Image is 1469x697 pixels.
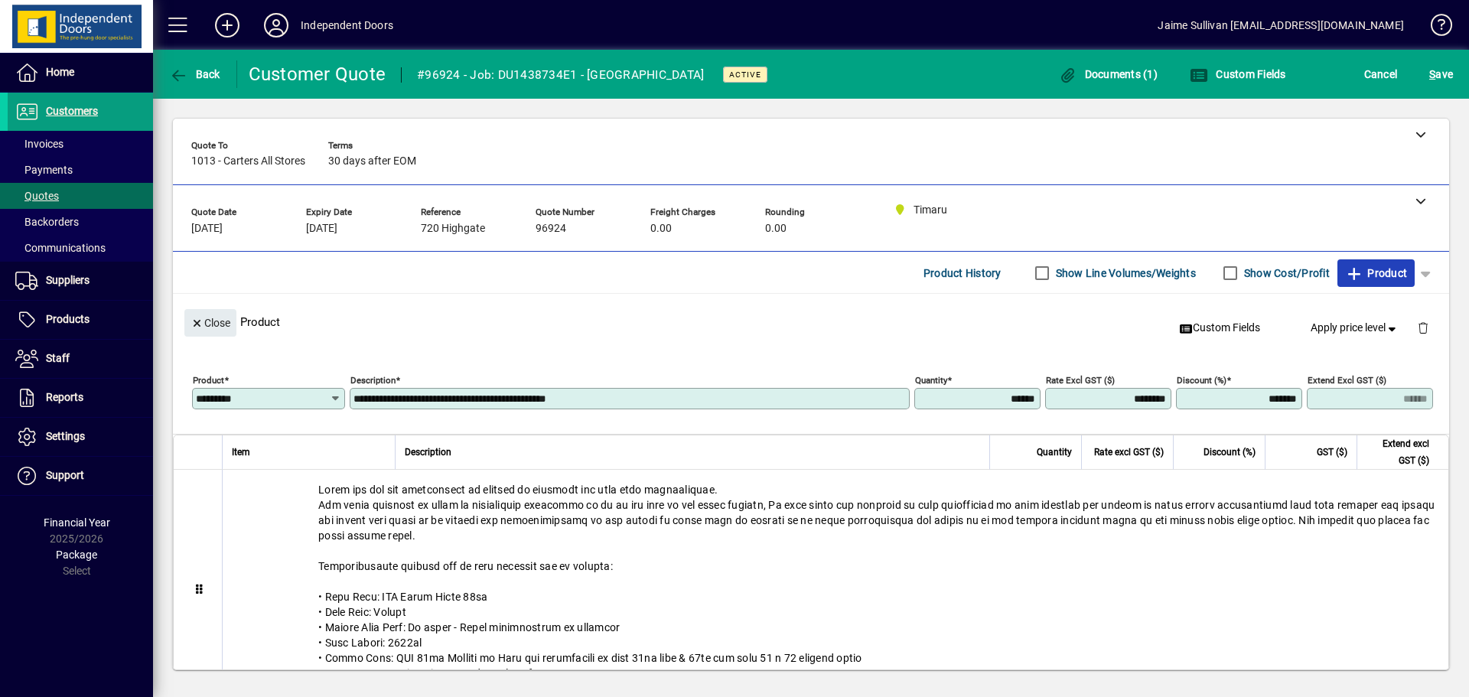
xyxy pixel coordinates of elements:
[1425,60,1457,88] button: Save
[191,223,223,235] span: [DATE]
[350,375,396,386] mat-label: Description
[15,242,106,254] span: Communications
[153,60,237,88] app-page-header-button: Back
[1366,435,1429,469] span: Extend excl GST ($)
[8,157,153,183] a: Payments
[650,223,672,235] span: 0.00
[417,63,704,87] div: #96924 - Job: DU1438734E1 - [GEOGRAPHIC_DATA]
[1190,68,1286,80] span: Custom Fields
[1173,314,1266,342] button: Custom Fields
[191,155,305,168] span: 1013 - Carters All Stores
[765,223,787,235] span: 0.00
[1046,375,1115,386] mat-label: Rate excl GST ($)
[15,190,59,202] span: Quotes
[181,315,240,329] app-page-header-button: Close
[8,457,153,495] a: Support
[1405,321,1441,334] app-page-header-button: Delete
[1429,68,1435,80] span: S
[1037,444,1072,461] span: Quantity
[1337,259,1415,287] button: Product
[15,138,64,150] span: Invoices
[1364,62,1398,86] span: Cancel
[8,418,153,456] a: Settings
[1179,320,1260,336] span: Custom Fields
[173,294,1449,350] div: Product
[8,54,153,92] a: Home
[15,164,73,176] span: Payments
[917,259,1008,287] button: Product History
[1405,309,1441,346] button: Delete
[8,262,153,300] a: Suppliers
[8,340,153,378] a: Staff
[1241,265,1330,281] label: Show Cost/Profit
[729,70,761,80] span: Active
[46,105,98,117] span: Customers
[1058,68,1158,80] span: Documents (1)
[421,223,485,235] span: 720 Highgate
[191,311,230,336] span: Close
[8,183,153,209] a: Quotes
[1311,320,1399,336] span: Apply price level
[1360,60,1402,88] button: Cancel
[46,391,83,403] span: Reports
[536,223,566,235] span: 96924
[1158,13,1404,37] div: Jaime Sullivan [EMAIL_ADDRESS][DOMAIN_NAME]
[915,375,947,386] mat-label: Quantity
[46,430,85,442] span: Settings
[301,13,393,37] div: Independent Doors
[306,223,337,235] span: [DATE]
[8,301,153,339] a: Products
[232,444,250,461] span: Item
[1177,375,1226,386] mat-label: Discount (%)
[8,131,153,157] a: Invoices
[46,469,84,481] span: Support
[46,313,90,325] span: Products
[46,274,90,286] span: Suppliers
[8,235,153,261] a: Communications
[165,60,224,88] button: Back
[1419,3,1450,53] a: Knowledge Base
[1053,265,1196,281] label: Show Line Volumes/Weights
[193,375,224,386] mat-label: Product
[249,62,386,86] div: Customer Quote
[46,352,70,364] span: Staff
[169,68,220,80] span: Back
[1305,314,1405,342] button: Apply price level
[1429,62,1453,86] span: ave
[8,209,153,235] a: Backorders
[8,379,153,417] a: Reports
[15,216,79,228] span: Backorders
[1204,444,1256,461] span: Discount (%)
[203,11,252,39] button: Add
[923,261,1002,285] span: Product History
[405,444,451,461] span: Description
[1094,444,1164,461] span: Rate excl GST ($)
[44,516,110,529] span: Financial Year
[1054,60,1161,88] button: Documents (1)
[328,155,416,168] span: 30 days after EOM
[1345,261,1407,285] span: Product
[1317,444,1347,461] span: GST ($)
[1308,375,1386,386] mat-label: Extend excl GST ($)
[184,309,236,337] button: Close
[252,11,301,39] button: Profile
[46,66,74,78] span: Home
[56,549,97,561] span: Package
[1186,60,1290,88] button: Custom Fields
